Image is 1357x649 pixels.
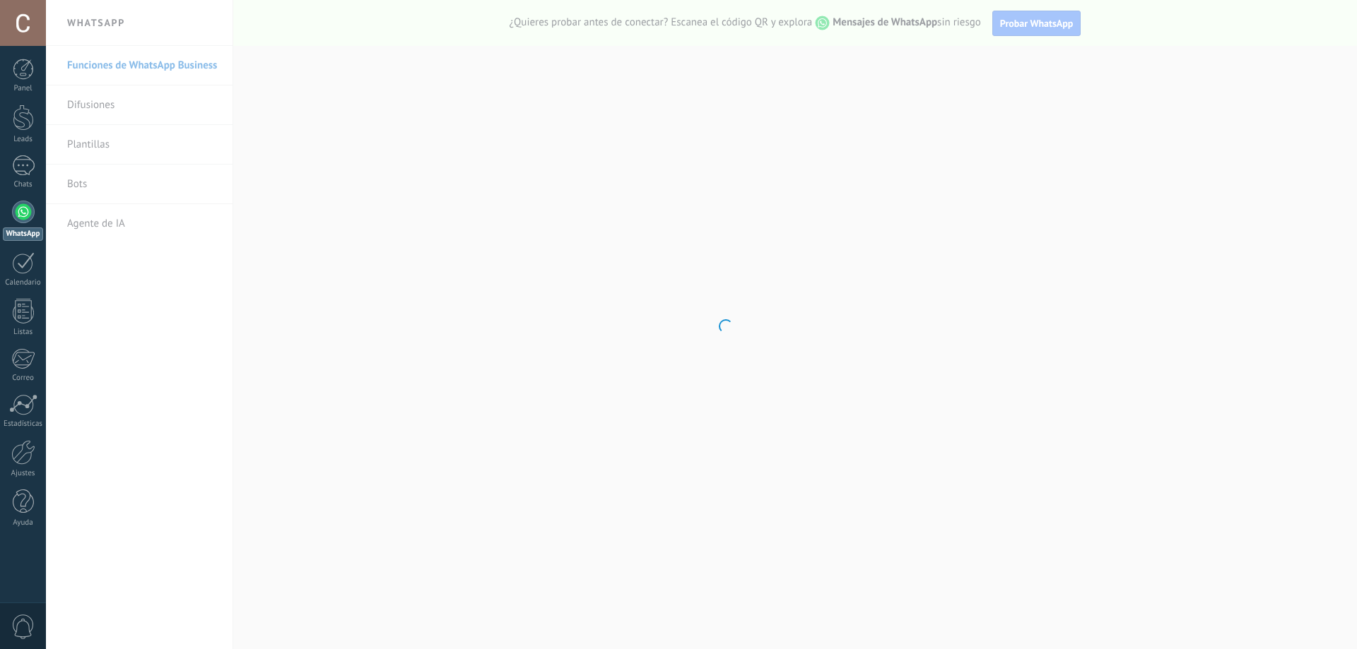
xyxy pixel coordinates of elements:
[3,180,44,189] div: Chats
[3,135,44,144] div: Leads
[3,419,44,429] div: Estadísticas
[3,374,44,383] div: Correo
[3,469,44,478] div: Ajustes
[3,328,44,337] div: Listas
[3,84,44,93] div: Panel
[3,518,44,528] div: Ayuda
[3,227,43,241] div: WhatsApp
[3,278,44,287] div: Calendario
